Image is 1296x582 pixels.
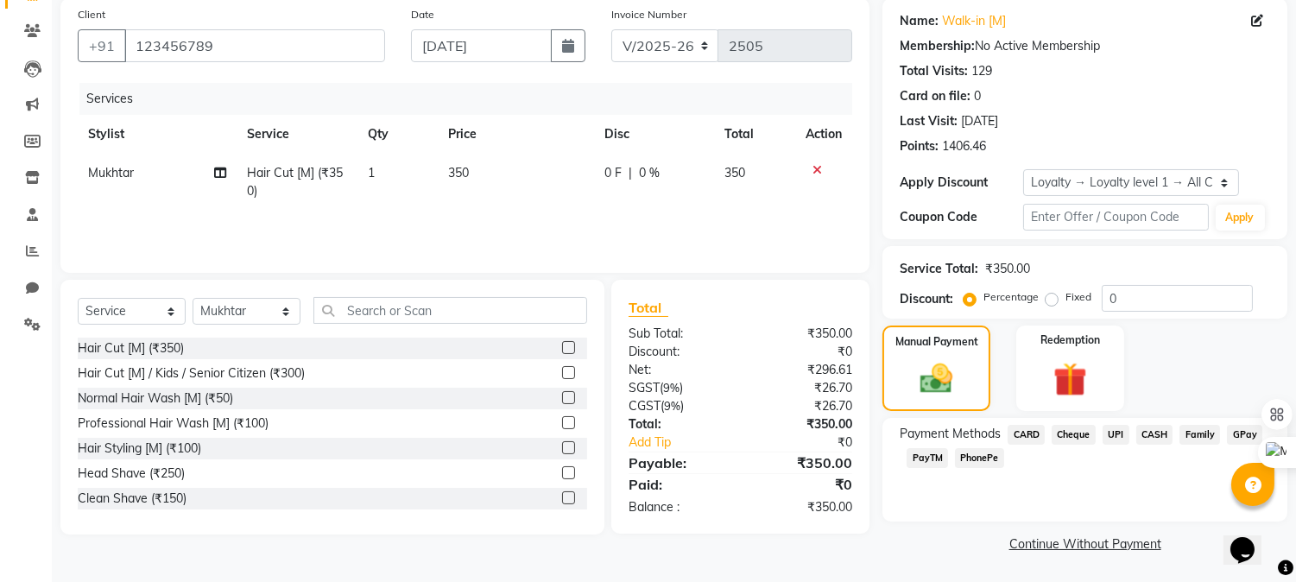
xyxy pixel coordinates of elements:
[886,535,1284,554] a: Continue Without Payment
[664,399,680,413] span: 9%
[1223,513,1279,565] iframe: chat widget
[616,397,741,415] div: ( )
[900,12,939,30] div: Name:
[616,361,741,379] div: Net:
[79,83,865,115] div: Services
[900,37,975,55] div: Membership:
[741,397,866,415] div: ₹26.70
[971,62,992,80] div: 129
[616,498,741,516] div: Balance :
[741,452,866,473] div: ₹350.00
[448,165,469,180] span: 350
[21,120,48,135] span: 16 px
[900,137,939,155] div: Points:
[639,164,660,182] span: 0 %
[78,465,185,483] div: Head Shave (₹250)
[900,112,958,130] div: Last Visit:
[616,415,741,433] div: Total:
[900,290,953,308] div: Discount:
[900,37,1270,55] div: No Active Membership
[78,29,126,62] button: +91
[663,381,680,395] span: 9%
[594,115,714,154] th: Disc
[900,174,1023,192] div: Apply Discount
[1023,204,1208,231] input: Enter Offer / Coupon Code
[629,380,660,395] span: SGST
[974,87,981,105] div: 0
[411,7,434,22] label: Date
[900,260,978,278] div: Service Total:
[629,398,661,414] span: CGST
[7,104,60,119] label: Font Size
[26,22,93,37] a: Back to Top
[7,7,252,22] div: Outline
[983,289,1039,305] label: Percentage
[741,361,866,379] div: ₹296.61
[629,299,668,317] span: Total
[1052,425,1096,445] span: Cheque
[78,7,105,22] label: Client
[1216,205,1265,231] button: Apply
[942,137,986,155] div: 1406.46
[604,164,622,182] span: 0 F
[900,87,970,105] div: Card on file:
[629,164,632,182] span: |
[741,325,866,343] div: ₹350.00
[762,433,866,452] div: ₹0
[313,297,587,324] input: Search or Scan
[724,165,745,180] span: 350
[1179,425,1220,445] span: Family
[237,115,357,154] th: Service
[942,12,1006,30] a: Walk-in [M]
[124,29,385,62] input: Search by Name/Mobile/Email/Code
[78,389,233,408] div: Normal Hair Wash [M] (₹50)
[1043,358,1097,401] img: _gift.svg
[1103,425,1129,445] span: UPI
[795,115,852,154] th: Action
[1008,425,1045,445] span: CARD
[1136,425,1173,445] span: CASH
[1227,425,1262,445] span: GPay
[961,112,998,130] div: [DATE]
[985,260,1030,278] div: ₹350.00
[616,452,741,473] div: Payable:
[741,498,866,516] div: ₹350.00
[741,474,866,495] div: ₹0
[78,440,201,458] div: Hair Styling [M] (₹100)
[895,334,978,350] label: Manual Payment
[1065,289,1091,305] label: Fixed
[616,474,741,495] div: Paid:
[900,425,1001,443] span: Payment Methods
[955,448,1004,468] span: PhonePe
[368,165,375,180] span: 1
[247,165,343,199] span: Hair Cut [M] (₹350)
[741,343,866,361] div: ₹0
[616,325,741,343] div: Sub Total:
[357,115,438,154] th: Qty
[900,62,968,80] div: Total Visits:
[741,379,866,397] div: ₹26.70
[907,448,948,468] span: PayTM
[438,115,594,154] th: Price
[88,165,134,180] span: Mukhtar
[1040,332,1100,348] label: Redemption
[78,339,184,357] div: Hair Cut [M] (₹350)
[616,433,762,452] a: Add Tip
[78,364,305,383] div: Hair Cut [M] / Kids / Senior Citizen (₹300)
[78,115,237,154] th: Stylist
[611,7,686,22] label: Invoice Number
[714,115,796,154] th: Total
[78,414,269,433] div: Professional Hair Wash [M] (₹100)
[616,379,741,397] div: ( )
[910,360,962,397] img: _cash.svg
[741,415,866,433] div: ₹350.00
[900,208,1023,226] div: Coupon Code
[7,54,252,73] h3: Style
[78,490,186,508] div: Clean Shave (₹150)
[616,343,741,361] div: Discount:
